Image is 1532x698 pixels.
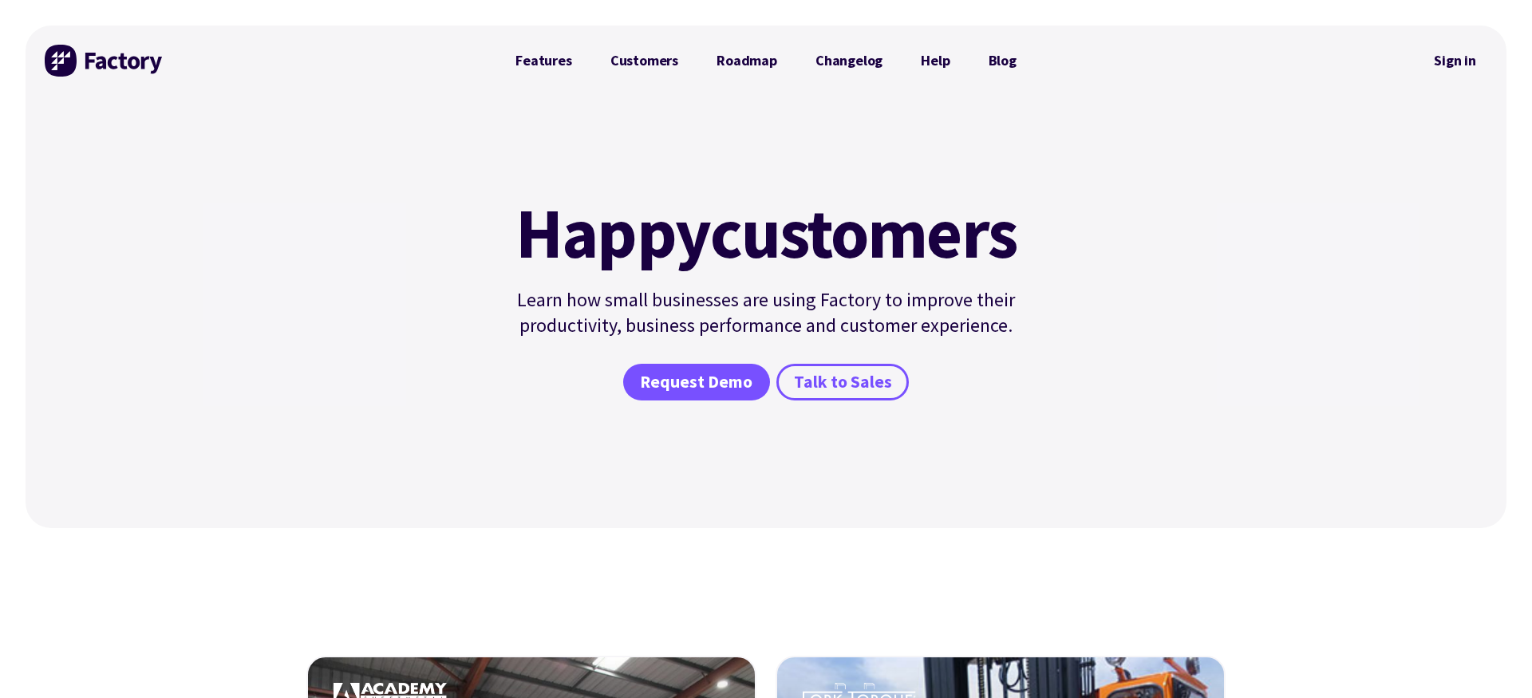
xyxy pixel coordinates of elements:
[515,198,710,268] mark: Happy
[640,371,752,394] span: Request Demo
[1423,42,1487,79] a: Sign in
[45,45,164,77] img: Factory
[623,364,770,400] a: Request Demo
[496,45,591,77] a: Features
[969,45,1036,77] a: Blog
[794,371,892,394] span: Talk to Sales
[902,45,969,77] a: Help
[506,198,1026,268] h1: customers
[591,45,697,77] a: Customers
[506,287,1026,338] p: Learn how small businesses are using Factory to improve their productivity, business performance ...
[1423,42,1487,79] nav: Secondary Navigation
[796,45,902,77] a: Changelog
[496,45,1036,77] nav: Primary Navigation
[697,45,796,77] a: Roadmap
[776,364,909,400] a: Talk to Sales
